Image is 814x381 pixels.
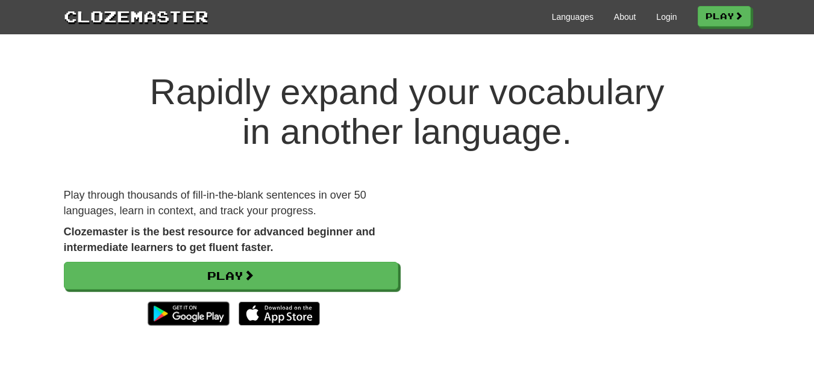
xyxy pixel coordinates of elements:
p: Play through thousands of fill-in-the-blank sentences in over 50 languages, learn in context, and... [64,188,398,218]
a: Play [698,6,751,26]
img: Get it on Google Play [142,296,235,332]
a: Login [656,11,677,23]
a: About [614,11,636,23]
a: Clozemaster [64,5,208,27]
strong: Clozemaster is the best resource for advanced beginner and intermediate learners to get fluent fa... [64,226,375,253]
a: Languages [552,11,593,23]
a: Play [64,262,398,290]
img: Download_on_the_App_Store_Badge_US-UK_135x40-25178aeef6eb6b83b96f5f2d004eda3bffbb37122de64afbaef7... [239,302,320,326]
